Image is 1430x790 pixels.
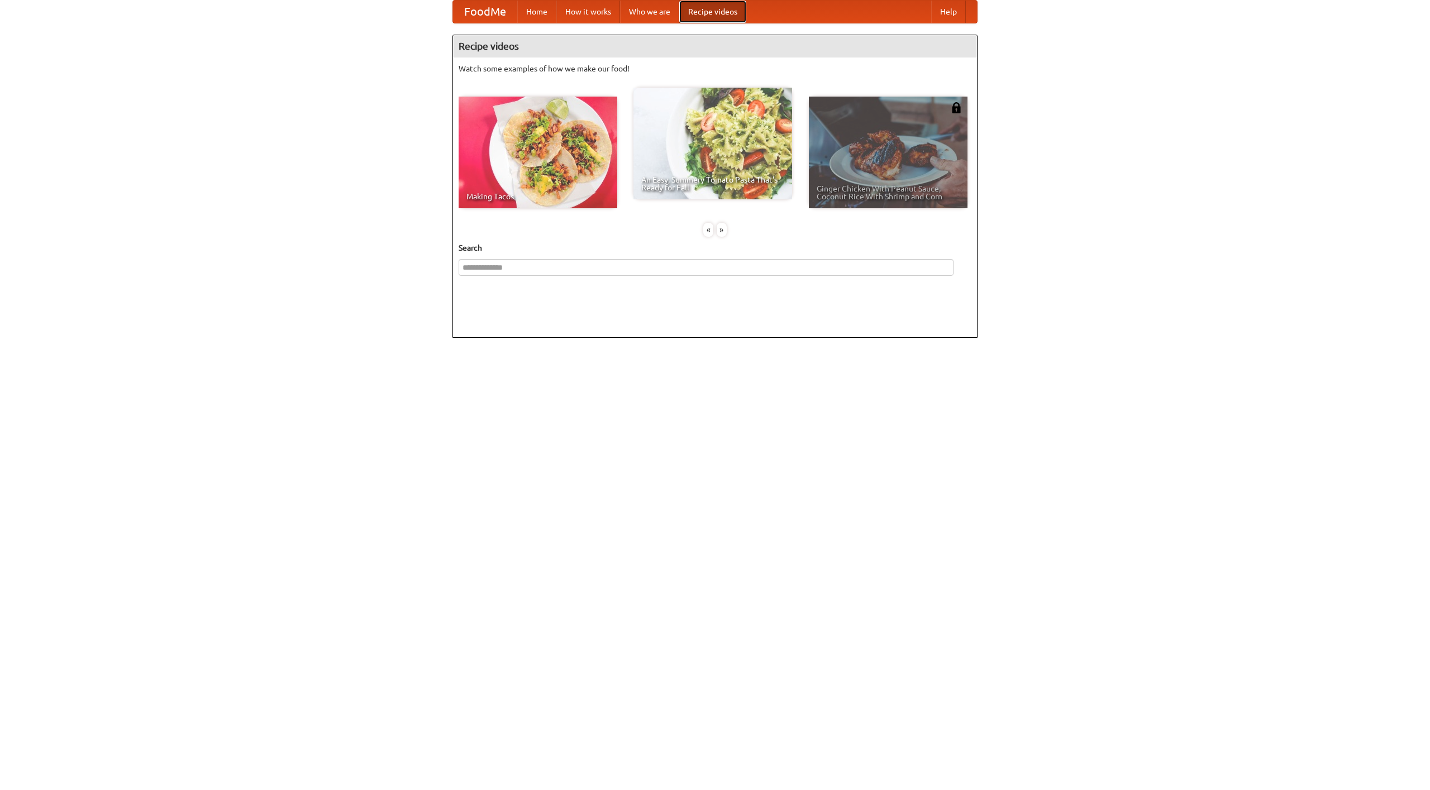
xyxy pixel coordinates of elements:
a: Who we are [620,1,679,23]
h4: Recipe videos [453,35,977,58]
a: An Easy, Summery Tomato Pasta That's Ready for Fall [633,88,792,199]
h5: Search [459,242,971,253]
p: Watch some examples of how we make our food! [459,63,971,74]
a: Recipe videos [679,1,746,23]
a: Making Tacos [459,97,617,208]
a: FoodMe [453,1,517,23]
div: » [717,223,727,237]
a: How it works [556,1,620,23]
a: Help [931,1,966,23]
div: « [703,223,713,237]
img: 483408.png [951,102,962,113]
span: An Easy, Summery Tomato Pasta That's Ready for Fall [641,176,784,191]
span: Making Tacos [466,193,609,200]
a: Home [517,1,556,23]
